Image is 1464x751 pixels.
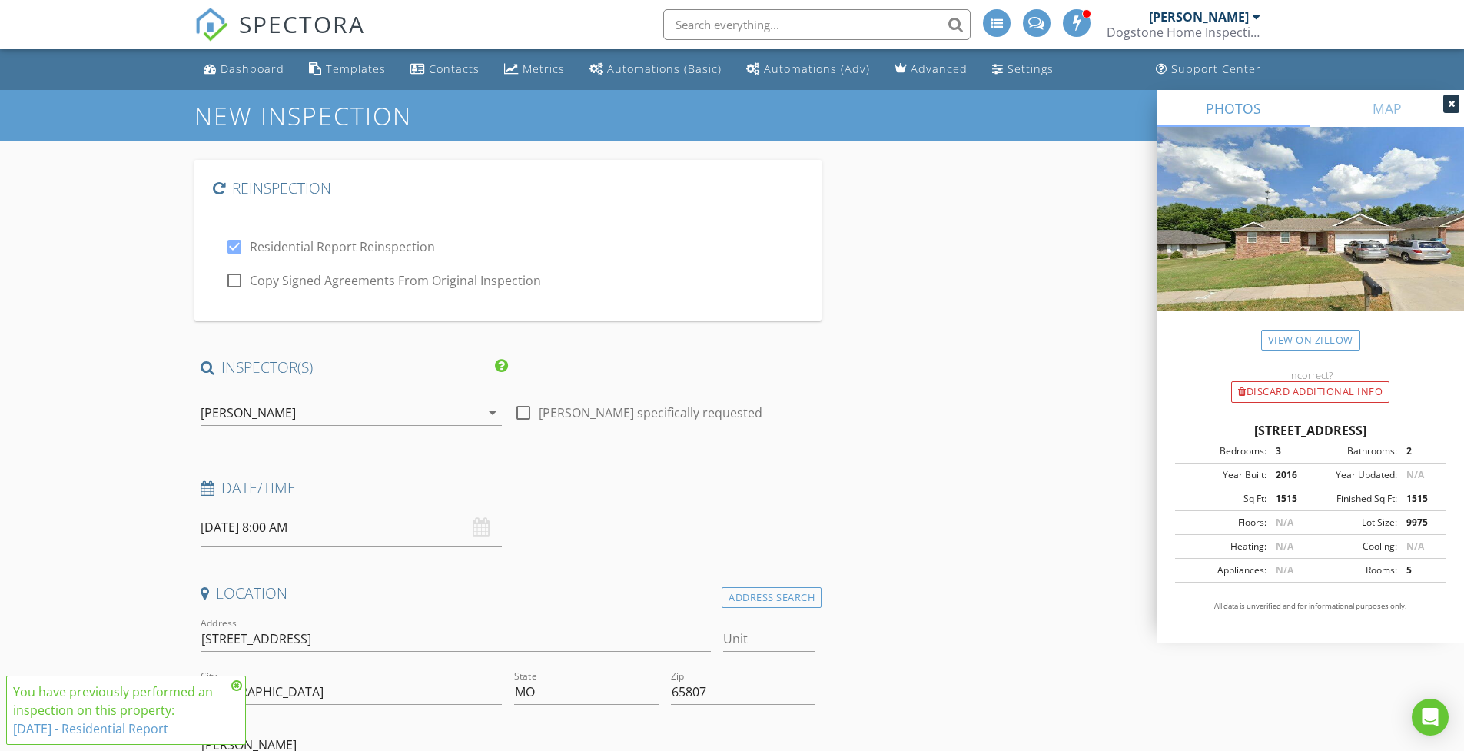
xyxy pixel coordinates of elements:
[1157,90,1310,127] a: PHOTOS
[1397,516,1441,530] div: 9975
[1157,127,1464,348] img: streetview
[250,273,541,288] label: Copy Signed Agreements From Original Inspection
[1180,444,1266,458] div: Bedrooms:
[250,239,435,254] label: Residential Report Reinspection
[201,357,508,377] h4: INSPECTOR(S)
[201,478,816,498] h4: Date/Time
[986,55,1060,84] a: Settings
[1180,492,1266,506] div: Sq Ft:
[663,9,971,40] input: Search everything...
[1171,61,1261,76] div: Support Center
[201,406,296,420] div: [PERSON_NAME]
[239,8,365,40] span: SPECTORA
[1180,516,1266,530] div: Floors:
[498,55,571,84] a: Metrics
[1149,9,1249,25] div: [PERSON_NAME]
[1397,563,1441,577] div: 5
[1266,492,1310,506] div: 1515
[1180,540,1266,553] div: Heating:
[1180,468,1266,482] div: Year Built:
[194,8,228,42] img: The Best Home Inspection Software - Spectora
[1008,61,1054,76] div: Settings
[1397,444,1441,458] div: 2
[888,55,974,84] a: Advanced
[722,587,822,608] div: Address Search
[213,178,332,198] h4: Reinspection
[1406,540,1424,553] span: N/A
[13,720,168,737] a: [DATE] - Residential Report
[1266,444,1310,458] div: 3
[1266,468,1310,482] div: 2016
[1276,516,1293,529] span: N/A
[1310,540,1397,553] div: Cooling:
[326,61,386,76] div: Templates
[1310,90,1464,127] a: MAP
[1175,601,1446,612] p: All data is unverified and for informational purposes only.
[483,404,502,422] i: arrow_drop_down
[1310,492,1397,506] div: Finished Sq Ft:
[1310,563,1397,577] div: Rooms:
[1276,540,1293,553] span: N/A
[523,61,565,76] div: Metrics
[539,405,762,420] label: [PERSON_NAME] specifically requested
[1157,369,1464,381] div: Incorrect?
[764,61,870,76] div: Automations (Adv)
[221,61,284,76] div: Dashboard
[13,683,227,738] div: You have previously performed an inspection on this property:
[1276,563,1293,577] span: N/A
[1310,468,1397,482] div: Year Updated:
[911,61,968,76] div: Advanced
[1175,421,1446,440] div: [STREET_ADDRESS]
[198,55,290,84] a: Dashboard
[1107,25,1260,40] div: Dogstone Home Inspection
[1310,444,1397,458] div: Bathrooms:
[1406,468,1424,481] span: N/A
[1180,563,1266,577] div: Appliances:
[1412,699,1449,736] div: Open Intercom Messenger
[1310,516,1397,530] div: Lot Size:
[1231,381,1389,403] div: Discard Additional info
[201,509,502,547] input: Select date
[1150,55,1267,84] a: Support Center
[194,102,535,129] h1: New Inspection
[429,61,480,76] div: Contacts
[1397,492,1441,506] div: 1515
[1261,330,1360,351] a: View on Zillow
[607,61,722,76] div: Automations (Basic)
[201,583,816,603] h4: Location
[303,55,392,84] a: Templates
[194,21,365,53] a: SPECTORA
[583,55,728,84] a: Automations (Basic)
[740,55,876,84] a: Automations (Advanced)
[404,55,486,84] a: Contacts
